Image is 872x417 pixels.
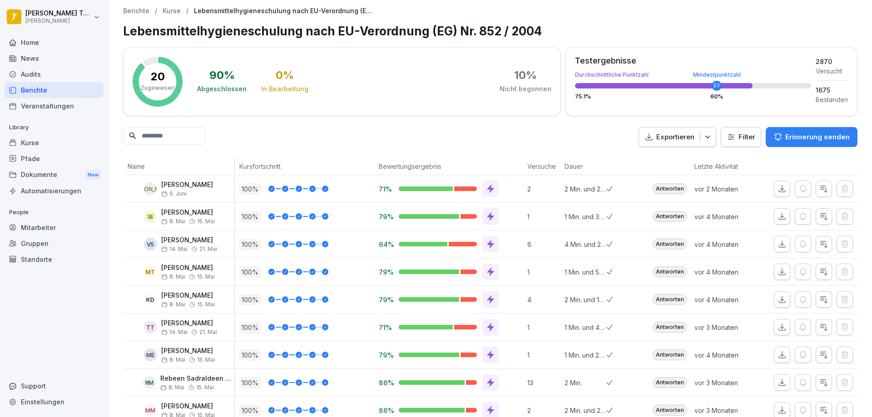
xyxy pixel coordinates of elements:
div: In Bearbeitung [261,84,308,93]
a: Kurse [5,135,104,151]
div: Versucht [816,66,848,76]
p: vor 4 Monaten [694,212,760,221]
p: 86% [379,378,391,387]
div: Antworten [653,377,687,388]
p: Lebensmittelhygieneschulung nach EU-Verordnung (EG) Nr. 852 / 2004 [194,7,376,15]
p: 100 % [239,405,261,416]
div: Antworten [653,183,687,194]
div: Antworten [653,239,687,250]
div: Durchschnittliche Punktzahl [575,72,811,78]
p: 100 % [239,294,261,305]
div: KD [144,293,157,306]
a: Berichte [5,82,104,98]
button: Erinnerung senden [766,127,857,147]
p: [PERSON_NAME] Tüysüz [25,10,92,17]
a: Standorte [5,251,104,267]
p: Versuche [527,162,555,171]
span: 8. Mai [161,274,185,280]
a: DokumenteNew [5,167,104,183]
div: Veranstaltungen [5,98,104,114]
div: Antworten [653,405,687,416]
span: 8. Mai [161,301,185,308]
p: 1 Min. und 39 Sek. [565,212,606,221]
div: 0 % [276,70,294,81]
p: vor 4 Monaten [694,295,760,304]
p: vor 3 Monaten [694,406,760,415]
div: 2870 [816,57,848,66]
a: Berichte [123,7,149,15]
div: Support [5,378,104,394]
p: [PERSON_NAME] [161,292,215,299]
button: Exportieren [639,127,716,147]
p: 100 % [239,322,261,333]
p: 6 [527,240,560,249]
p: vor 4 Monaten [694,350,760,360]
p: 1 [527,350,560,360]
p: [PERSON_NAME] [161,209,215,216]
p: 1 Min. und 20 Sek. [565,350,606,360]
a: News [5,50,104,66]
p: Dauer [565,162,602,171]
div: Antworten [653,349,687,360]
div: Antworten [653,211,687,222]
p: [PERSON_NAME] [161,264,215,272]
div: Antworten [653,294,687,305]
p: 79% [379,268,391,276]
p: 20 [151,71,165,82]
p: 71% [379,185,391,193]
span: 15. Mai [196,384,214,391]
p: 4 Min. und 29 Sek. [565,240,606,249]
p: vor 3 Monaten [694,323,760,332]
p: 100 % [239,183,261,195]
div: MM [144,404,157,417]
p: 2 Min. und 14 Sek. [565,295,606,304]
p: 100 % [239,349,261,361]
a: Einstellungen [5,394,104,410]
div: Mitarbeiter [5,220,104,235]
div: VS [144,238,157,250]
button: Filter [721,128,761,147]
span: 21. Mai [199,246,217,252]
div: Antworten [653,322,687,333]
div: Dokumente [5,167,104,183]
span: 14. Mai [161,246,188,252]
span: 14. Mai [161,329,188,335]
p: 1 [527,267,560,277]
p: Library [5,120,104,135]
a: Pfade [5,151,104,167]
p: 100 % [239,239,261,250]
p: 79% [379,212,391,221]
span: 6. Juni [161,191,187,197]
a: Gruppen [5,235,104,251]
p: [PERSON_NAME] [161,181,213,189]
p: Bewertungsergebnis [379,162,518,171]
div: Abgeschlossen [197,84,247,93]
p: [PERSON_NAME] [161,319,217,327]
span: 15. Mai [197,218,215,225]
p: Zugewiesen [141,84,174,92]
p: Kurse [163,7,181,15]
div: Home [5,34,104,50]
p: [PERSON_NAME] [161,402,215,410]
p: [PERSON_NAME] [161,347,215,355]
div: [PERSON_NAME] [144,182,157,195]
span: 21. Mai [199,329,217,335]
p: Rebeen Sadraldeen Majeed [160,375,234,383]
p: [PERSON_NAME] [25,18,92,24]
div: New [85,170,101,180]
div: RM [143,376,156,389]
div: 1675 [816,85,848,95]
div: Antworten [653,266,687,277]
p: 79% [379,295,391,304]
p: [PERSON_NAME] [161,236,217,244]
p: 2 Min. und 22 Sek. [565,184,606,194]
div: SE [144,210,157,223]
h1: Lebensmittelhygieneschulung nach EU-Verordnung (EG) Nr. 852 / 2004 [123,22,857,40]
p: / [155,7,157,15]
